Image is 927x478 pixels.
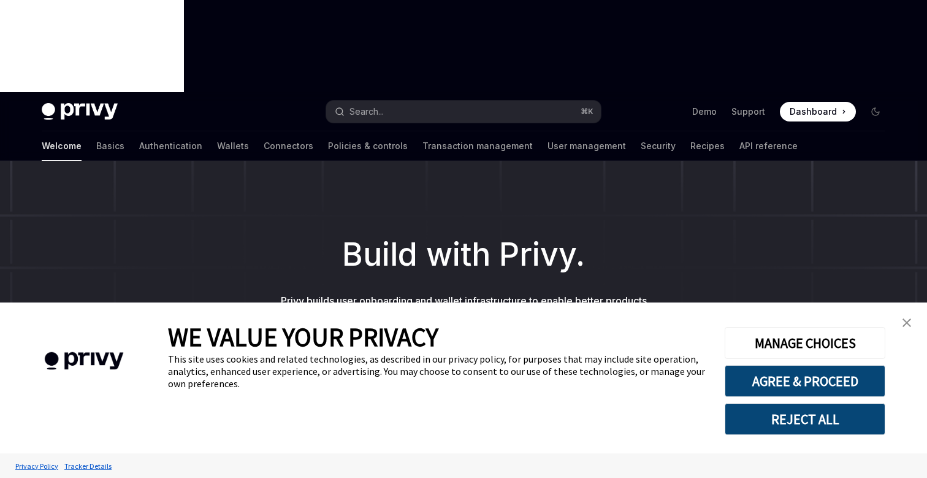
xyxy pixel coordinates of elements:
[217,131,249,161] a: Wallets
[42,131,82,161] a: Welcome
[725,327,885,359] button: MANAGE CHOICES
[692,106,717,118] a: Demo
[866,102,885,121] button: Toggle dark mode
[12,455,61,477] a: Privacy Policy
[422,131,533,161] a: Transaction management
[731,106,765,118] a: Support
[902,318,911,327] img: close banner
[281,295,647,322] span: Privy builds user onboarding and wallet infrastructure to enable better products built on crypto ...
[547,131,626,161] a: User management
[328,131,408,161] a: Policies & controls
[326,101,601,123] button: Open search
[690,131,725,161] a: Recipes
[18,334,150,388] img: company logo
[790,106,837,118] span: Dashboard
[264,131,313,161] a: Connectors
[20,231,907,279] h1: Build with Privy.
[725,403,885,435] button: REJECT ALL
[895,310,919,335] a: close banner
[61,455,115,477] a: Tracker Details
[725,365,885,397] button: AGREE & PROCEED
[349,104,384,119] div: Search...
[739,131,798,161] a: API reference
[780,102,856,121] a: Dashboard
[96,131,124,161] a: Basics
[139,131,202,161] a: Authentication
[581,107,593,117] span: ⌘ K
[42,103,118,120] img: dark logo
[168,353,706,390] div: This site uses cookies and related technologies, as described in our privacy policy, for purposes...
[641,131,676,161] a: Security
[168,321,438,353] span: WE VALUE YOUR PRIVACY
